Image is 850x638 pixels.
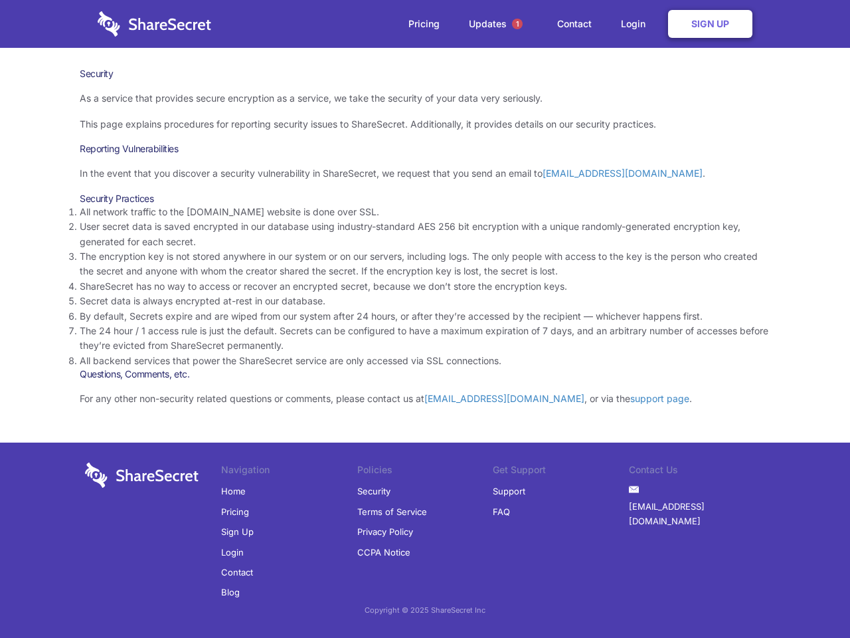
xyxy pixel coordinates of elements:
[395,3,453,45] a: Pricing
[221,562,253,582] a: Contact
[80,219,770,249] li: User secret data is saved encrypted in our database using industry-standard AES 256 bit encryptio...
[357,502,427,522] a: Terms of Service
[80,279,770,294] li: ShareSecret has no way to access or recover an encrypted secret, because we don’t store the encry...
[630,393,689,404] a: support page
[80,205,770,219] li: All network traffic to the [DOMAIN_NAME] website is done over SSL.
[629,463,765,481] li: Contact Us
[221,582,240,602] a: Blog
[357,463,493,481] li: Policies
[80,249,770,279] li: The encryption key is not stored anywhere in our system or on our servers, including logs. The on...
[80,193,770,205] h3: Security Practices
[357,522,413,542] a: Privacy Policy
[493,481,525,501] a: Support
[493,463,629,481] li: Get Support
[221,502,249,522] a: Pricing
[221,542,244,562] a: Login
[221,463,357,481] li: Navigation
[85,463,199,488] img: logo-wordmark-white-trans-d4663122ce5f474addd5e946df7df03e33cb6a1c49d2221995e7729f52c070b2.svg
[80,143,770,155] h3: Reporting Vulnerabilities
[668,10,752,38] a: Sign Up
[80,309,770,324] li: By default, Secrets expire and are wiped from our system after 24 hours, or after they’re accesse...
[80,354,770,368] li: All backend services that power the ShareSecret service are only accessed via SSL connections.
[98,11,211,37] img: logo-wordmark-white-trans-d4663122ce5f474addd5e946df7df03e33cb6a1c49d2221995e7729f52c070b2.svg
[608,3,665,45] a: Login
[80,324,770,354] li: The 24 hour / 1 access rule is just the default. Secrets can be configured to have a maximum expi...
[80,68,770,80] h1: Security
[543,167,703,179] a: [EMAIL_ADDRESS][DOMAIN_NAME]
[424,393,584,404] a: [EMAIL_ADDRESS][DOMAIN_NAME]
[80,166,770,181] p: In the event that you discover a security vulnerability in ShareSecret, we request that you send ...
[221,522,254,542] a: Sign Up
[80,117,770,132] p: This page explains procedures for reporting security issues to ShareSecret. Additionally, it prov...
[80,294,770,308] li: Secret data is always encrypted at-rest in our database.
[629,496,765,532] a: [EMAIL_ADDRESS][DOMAIN_NAME]
[221,481,246,501] a: Home
[80,368,770,380] h3: Questions, Comments, etc.
[512,19,523,29] span: 1
[357,481,390,501] a: Security
[80,91,770,106] p: As a service that provides secure encryption as a service, we take the security of your data very...
[544,3,605,45] a: Contact
[357,542,410,562] a: CCPA Notice
[493,502,510,522] a: FAQ
[80,391,770,406] p: For any other non-security related questions or comments, please contact us at , or via the .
